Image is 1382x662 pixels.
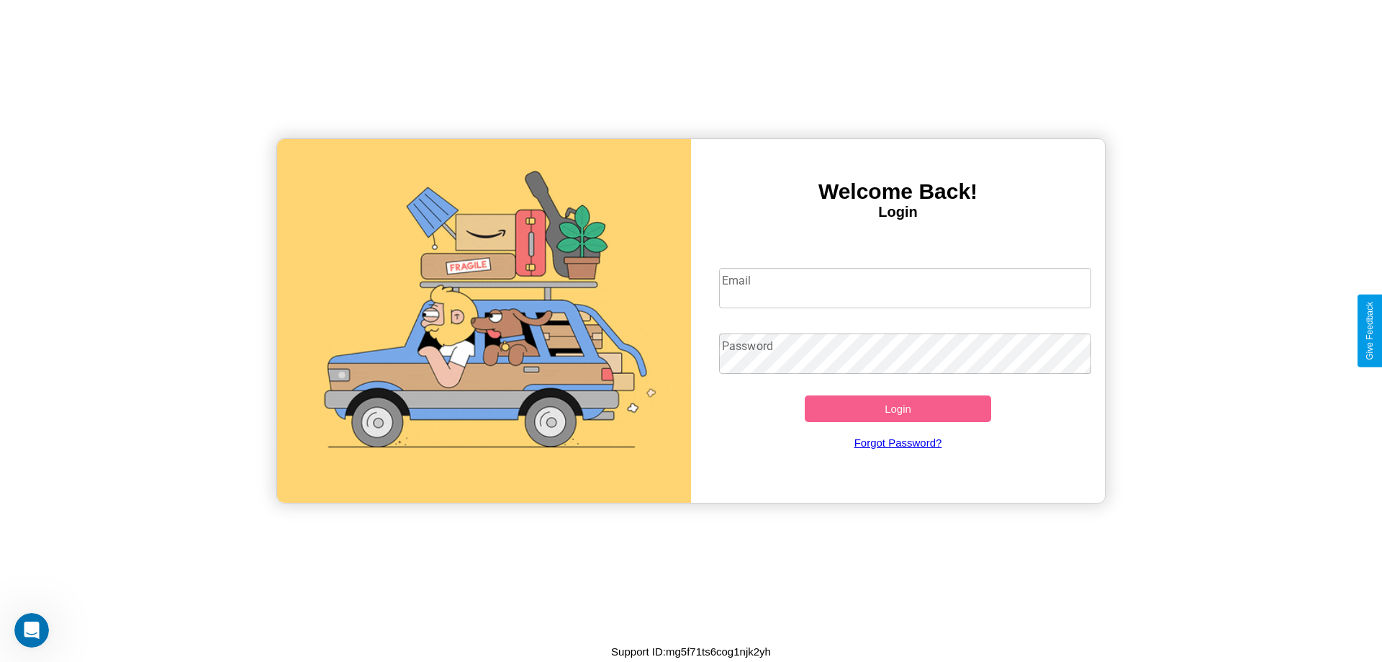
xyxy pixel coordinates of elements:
a: Forgot Password? [712,422,1085,463]
img: gif [277,139,691,503]
h4: Login [691,204,1105,220]
div: Give Feedback [1365,302,1375,360]
h3: Welcome Back! [691,179,1105,204]
p: Support ID: mg5f71ts6cog1njk2yh [611,642,771,661]
button: Login [805,395,991,422]
iframe: Intercom live chat [14,613,49,648]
